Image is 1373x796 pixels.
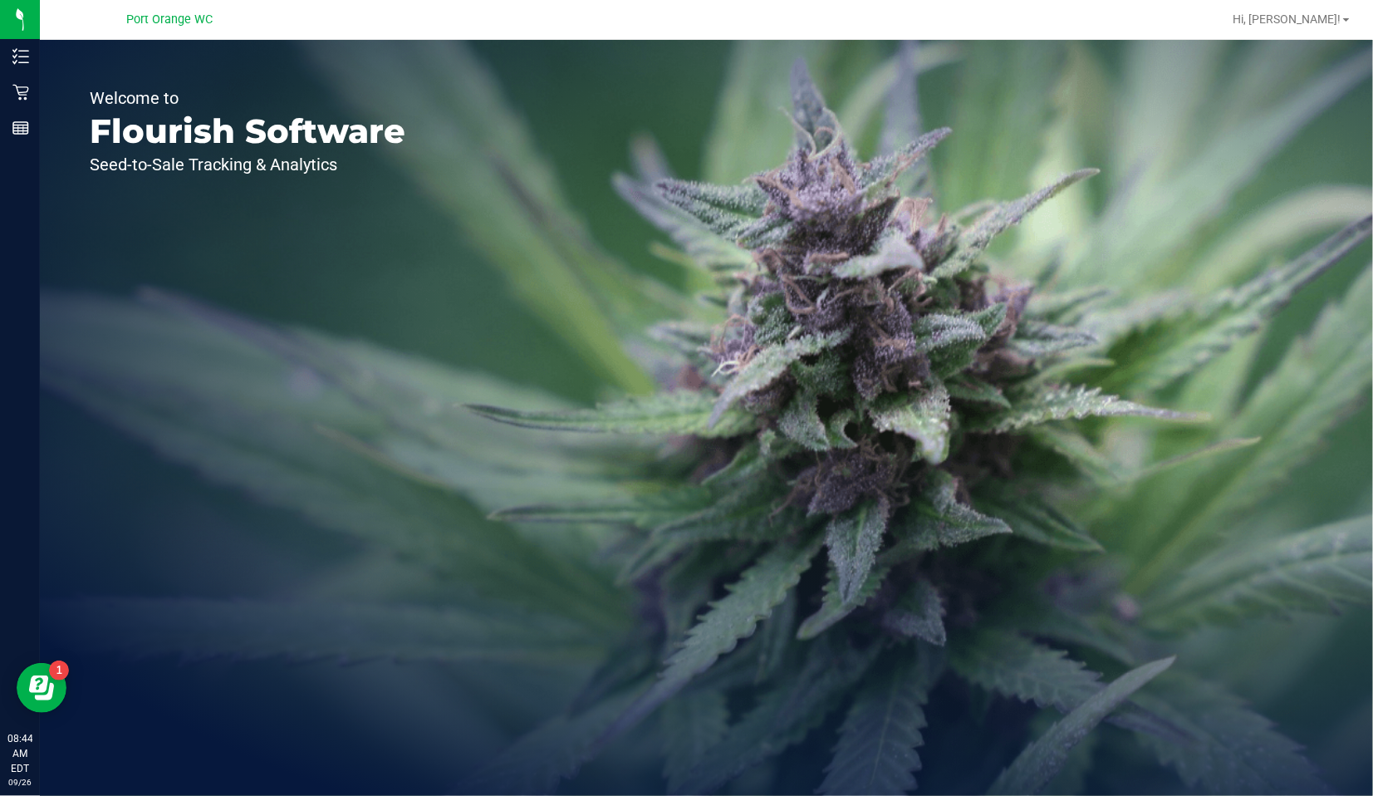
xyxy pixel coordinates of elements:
[1233,12,1341,26] span: Hi, [PERSON_NAME]!
[12,84,29,101] inline-svg: Retail
[90,90,405,106] p: Welcome to
[126,12,213,27] span: Port Orange WC
[49,661,69,681] iframe: Resource center unread badge
[17,663,66,713] iframe: Resource center
[12,120,29,136] inline-svg: Reports
[12,48,29,65] inline-svg: Inventory
[7,731,32,776] p: 08:44 AM EDT
[7,776,32,789] p: 09/26
[90,115,405,148] p: Flourish Software
[90,156,405,173] p: Seed-to-Sale Tracking & Analytics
